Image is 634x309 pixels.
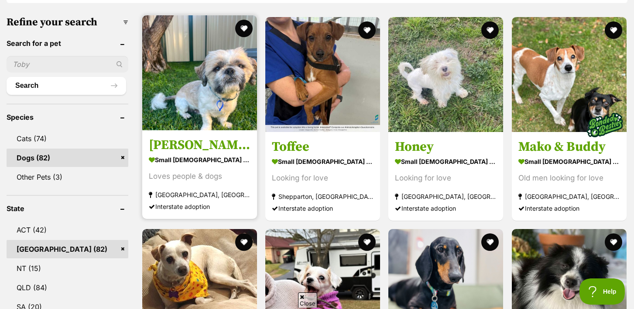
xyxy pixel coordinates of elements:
header: Search for a pet [7,39,128,47]
a: Other Pets (3) [7,168,128,186]
a: [PERSON_NAME] - [DEMOGRAPHIC_DATA] Maltese X Shih Tzu small [DEMOGRAPHIC_DATA] Dog Loves people &... [142,130,257,219]
a: Dogs (82) [7,149,128,167]
h3: Honey [395,139,497,155]
a: Cats (74) [7,129,128,148]
h3: Refine your search [7,16,128,28]
h3: Toffee [272,139,374,155]
div: Loves people & dogs [149,170,250,182]
strong: [GEOGRAPHIC_DATA], [GEOGRAPHIC_DATA] [518,191,620,202]
div: Interstate adoption [272,202,374,214]
img: Mako & Buddy - Jack Russell Terrier Dog [512,17,627,132]
strong: small [DEMOGRAPHIC_DATA] Dog [149,153,250,166]
div: Interstate adoption [395,202,497,214]
a: ACT (42) [7,221,128,239]
div: Old men looking for love [518,172,620,184]
button: favourite [482,233,499,251]
a: QLD (84) [7,278,128,297]
img: Honey - Maltese x Shih Tzu Dog [388,17,503,132]
div: Interstate adoption [518,202,620,214]
div: Looking for love [395,172,497,184]
strong: Shepparton, [GEOGRAPHIC_DATA] [272,191,374,202]
iframe: Help Scout Beacon - Open [579,278,625,305]
button: favourite [482,21,499,39]
strong: [GEOGRAPHIC_DATA], [GEOGRAPHIC_DATA] [149,189,250,201]
a: Toffee small [DEMOGRAPHIC_DATA] Dog Looking for love Shepparton, [GEOGRAPHIC_DATA] Interstate ado... [265,132,380,221]
a: [GEOGRAPHIC_DATA] (82) [7,240,128,258]
a: NT (15) [7,259,128,278]
input: Toby [7,56,128,73]
button: favourite [235,233,253,251]
strong: small [DEMOGRAPHIC_DATA] Dog [395,155,497,168]
img: bonded besties [583,103,627,147]
img: Toffee - Jack Russell Terrier Dog [265,17,380,132]
header: Species [7,113,128,121]
div: Interstate adoption [149,201,250,212]
div: Looking for love [272,172,374,184]
button: favourite [358,21,376,39]
span: Close [298,292,317,308]
img: Harry - 2 Year Old Maltese X Shih Tzu - Maltese x Shih Tzu Dog [142,15,257,130]
strong: [GEOGRAPHIC_DATA], [GEOGRAPHIC_DATA] [395,191,497,202]
a: Honey small [DEMOGRAPHIC_DATA] Dog Looking for love [GEOGRAPHIC_DATA], [GEOGRAPHIC_DATA] Intersta... [388,132,503,221]
button: favourite [358,233,376,251]
button: Search [7,77,126,94]
button: favourite [235,20,253,37]
header: State [7,205,128,212]
button: favourite [605,233,622,251]
button: favourite [605,21,622,39]
h3: [PERSON_NAME] - [DEMOGRAPHIC_DATA] Maltese X Shih Tzu [149,137,250,153]
h3: Mako & Buddy [518,139,620,155]
strong: small [DEMOGRAPHIC_DATA] Dog [272,155,374,168]
strong: small [DEMOGRAPHIC_DATA] Dog [518,155,620,168]
a: Mako & Buddy small [DEMOGRAPHIC_DATA] Dog Old men looking for love [GEOGRAPHIC_DATA], [GEOGRAPHIC... [512,132,627,221]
